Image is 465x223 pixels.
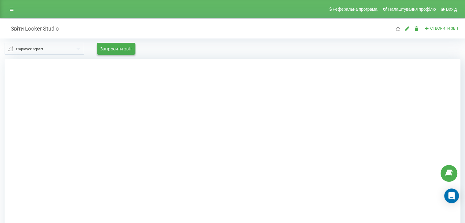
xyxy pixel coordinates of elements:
i: Редагувати звіт [405,26,410,31]
span: Налаштування профілю [388,7,436,12]
h2: Звіти Looker Studio [5,25,59,32]
button: Запросити звіт [97,43,135,55]
i: Створити звіт [425,26,429,30]
button: Створити звіт [423,26,460,31]
i: Видалити звіт [414,26,419,31]
span: Реферальна програма [333,7,378,12]
span: Створити звіт [430,26,459,31]
div: Employee report [16,46,43,52]
i: Цей звіт буде завантажений першим при відкритті "Звіти Looker Studio". Ви можете призначити будь-... [395,26,400,31]
span: Вихід [446,7,457,12]
div: Open Intercom Messenger [444,188,459,203]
